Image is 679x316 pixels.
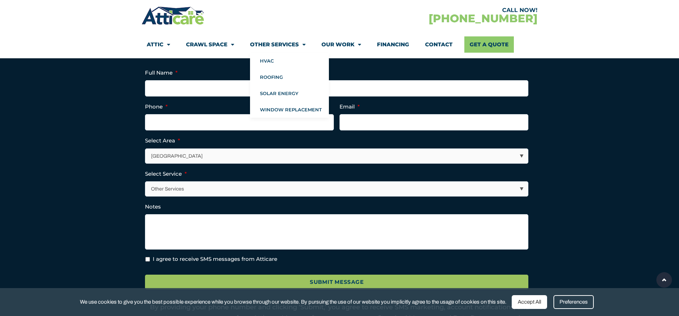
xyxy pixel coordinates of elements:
[553,295,594,309] div: Preferences
[145,203,161,210] label: Notes
[145,103,168,110] label: Phone
[425,36,453,53] a: Contact
[147,36,170,53] a: Attic
[250,36,306,53] a: Other Services
[153,255,277,263] label: I agree to receive SMS messages from Atticare
[147,36,532,53] nav: Menu
[250,85,329,101] a: Solar Energy
[321,36,361,53] a: Our Work
[80,298,506,306] span: We use cookies to give you the best possible experience while you browse through our website. By ...
[377,36,409,53] a: Financing
[145,137,180,144] label: Select Area
[250,101,329,118] a: Window Replacement
[339,103,360,110] label: Email
[250,53,329,118] ul: Other Services
[250,69,329,85] a: Roofing
[250,53,329,69] a: HVAC
[145,275,528,290] input: Submit Message
[512,295,547,309] div: Accept All
[464,36,514,53] a: Get A Quote
[339,7,538,13] div: CALL NOW!
[186,36,234,53] a: Crawl Space
[145,170,187,177] label: Select Service
[145,69,178,76] label: Full Name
